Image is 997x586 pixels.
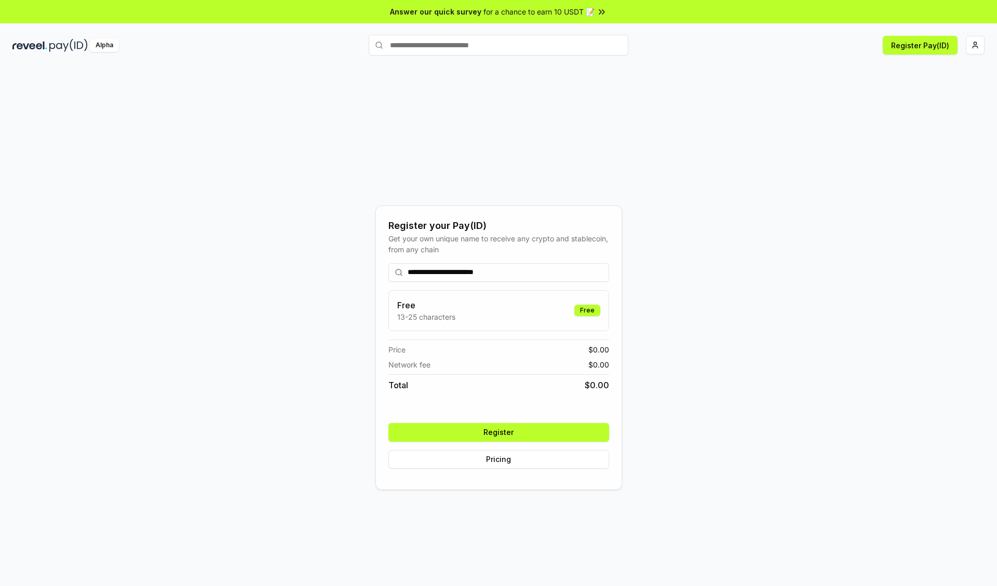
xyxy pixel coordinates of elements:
[388,359,430,370] span: Network fee
[883,36,958,54] button: Register Pay(ID)
[574,305,600,316] div: Free
[390,6,481,17] span: Answer our quick survey
[397,299,455,311] h3: Free
[483,6,595,17] span: for a chance to earn 10 USDT 📝
[588,344,609,355] span: $ 0.00
[12,39,47,52] img: reveel_dark
[388,423,609,442] button: Register
[388,219,609,233] div: Register your Pay(ID)
[588,359,609,370] span: $ 0.00
[397,311,455,322] p: 13-25 characters
[388,450,609,469] button: Pricing
[49,39,88,52] img: pay_id
[388,344,406,355] span: Price
[585,379,609,391] span: $ 0.00
[388,233,609,255] div: Get your own unique name to receive any crypto and stablecoin, from any chain
[388,379,408,391] span: Total
[90,39,119,52] div: Alpha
